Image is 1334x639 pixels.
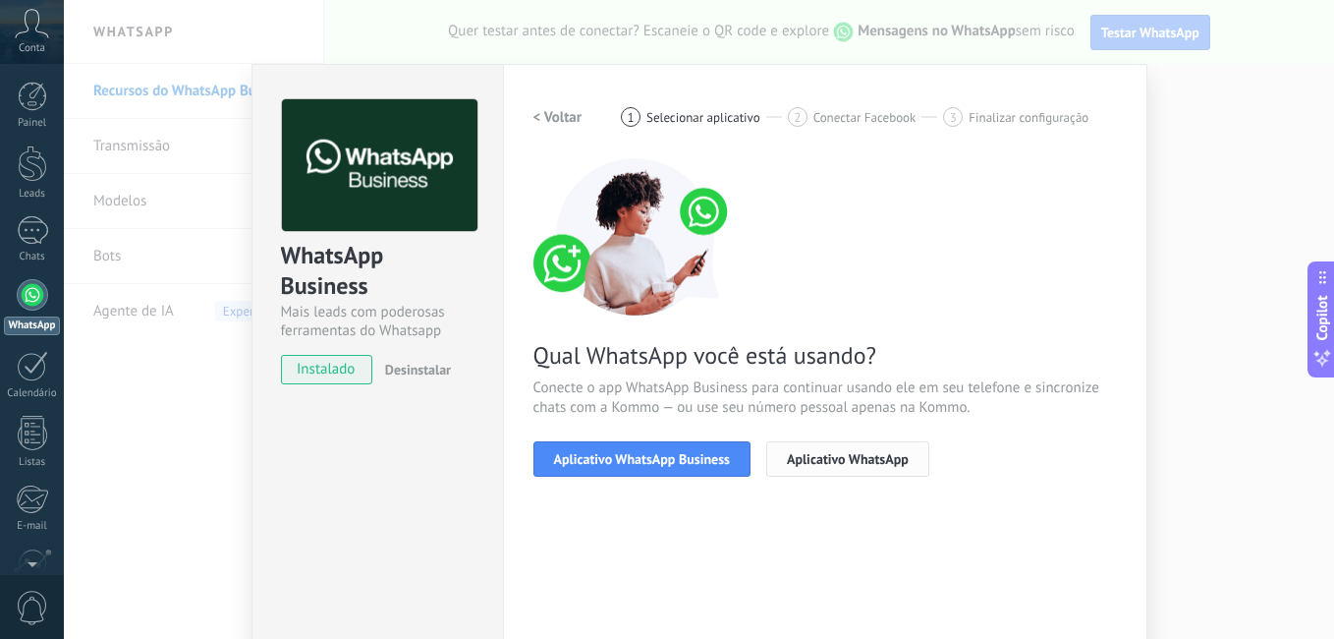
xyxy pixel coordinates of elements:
[950,109,957,126] span: 3
[794,109,801,126] span: 2
[533,378,1117,418] span: Conecte o app WhatsApp Business para continuar usando ele em seu telefone e sincronize chats com ...
[282,355,371,384] span: instalado
[281,303,474,340] div: Mais leads com poderosas ferramentas do Whatsapp
[533,158,740,316] img: connect number
[1312,296,1332,341] span: Copilot
[969,110,1088,125] span: Finalizar configuração
[281,240,474,303] div: WhatsApp Business
[19,42,45,55] span: Conta
[628,109,635,126] span: 1
[4,456,61,469] div: Listas
[813,110,917,125] span: Conectar Facebook
[533,340,1117,371] span: Qual WhatsApp você está usando?
[4,188,61,201] div: Leads
[4,251,61,263] div: Chats
[533,441,750,477] button: Aplicativo WhatsApp Business
[282,99,477,232] img: logo_main.png
[646,110,760,125] span: Selecionar aplicativo
[554,452,730,466] span: Aplicativo WhatsApp Business
[533,99,583,135] button: < Voltar
[766,441,929,477] button: Aplicativo WhatsApp
[4,117,61,130] div: Painel
[377,355,451,384] button: Desinstalar
[4,317,60,335] div: WhatsApp
[787,452,909,466] span: Aplicativo WhatsApp
[4,387,61,400] div: Calendário
[4,520,61,533] div: E-mail
[385,361,451,378] span: Desinstalar
[533,108,583,127] h2: < Voltar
